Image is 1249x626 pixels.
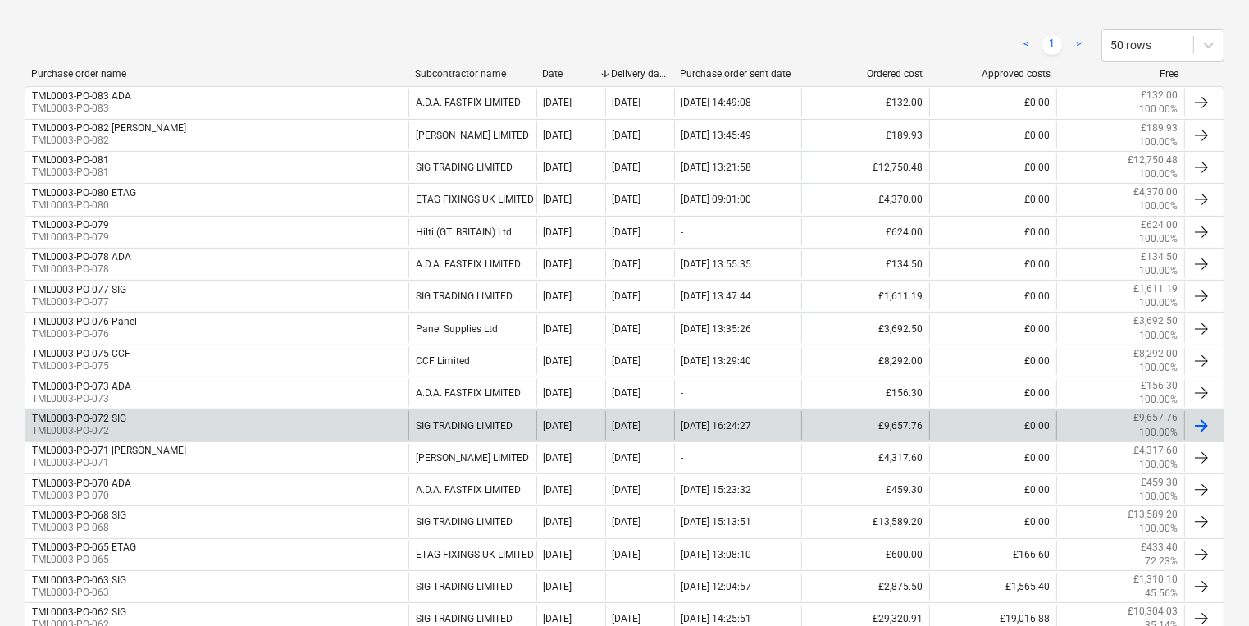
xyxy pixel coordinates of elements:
div: SIG TRADING LIMITED [408,153,536,181]
p: 100.00% [1139,232,1178,246]
p: £4,370.00 [1133,185,1178,199]
div: [DATE] [613,613,641,624]
p: 100.00% [1139,167,1178,181]
p: £8,292.00 [1133,347,1178,361]
div: [DATE] [544,549,572,560]
p: £3,692.50 [1133,314,1178,328]
div: £9,657.76 [801,411,929,439]
div: [DATE] [544,323,572,335]
div: TML0003-PO-070 ADA [32,477,131,489]
div: TML0003-PO-063 SIG [32,574,126,586]
p: £10,304.03 [1128,605,1178,619]
p: 100.00% [1139,361,1178,375]
div: £166.60 [929,541,1057,569]
p: 100.00% [1139,393,1178,407]
div: [DATE] 14:49:08 [681,97,752,108]
div: £4,317.60 [801,444,929,472]
div: £1,611.19 [801,282,929,310]
div: [DATE] 13:21:58 [681,162,752,173]
div: [DATE] [544,355,572,367]
div: [DATE] [613,162,641,173]
div: A.D.A. FASTFIX LIMITED [408,89,536,117]
div: £3,692.50 [801,314,929,342]
div: £459.30 [801,476,929,504]
div: [DATE] 13:29:40 [681,355,752,367]
p: 100.00% [1139,426,1178,440]
div: [DATE] [544,130,572,141]
div: £156.30 [801,379,929,407]
div: TML0003-PO-065 ETAG [32,541,136,553]
p: £134.50 [1141,250,1178,264]
a: Previous page [1016,35,1036,55]
p: £1,611.19 [1133,282,1178,296]
p: TML0003-PO-077 [32,295,126,309]
div: TML0003-PO-081 [32,154,109,166]
div: £134.50 [801,250,929,278]
div: [DATE] [544,194,572,205]
div: Purchase order name [31,68,402,80]
div: SIG TRADING LIMITED [408,573,536,601]
div: £4,370.00 [801,185,929,213]
div: [DATE] 12:04:57 [681,581,752,592]
div: [DATE] 14:25:51 [681,613,752,624]
div: [DATE] [544,290,572,302]
p: 100.00% [1139,458,1178,472]
p: TML0003-PO-080 [32,199,136,212]
div: CCF Limited [408,347,536,375]
p: 100.00% [1139,329,1178,343]
p: 72.23% [1145,555,1178,569]
p: TML0003-PO-070 [32,489,131,503]
div: [DATE] [613,226,641,238]
p: £1,310.10 [1133,573,1178,587]
div: - [681,226,684,238]
div: [DATE] [544,516,572,528]
p: 100.00% [1139,103,1178,117]
div: - [681,452,684,464]
div: £0.00 [929,379,1057,407]
div: £0.00 [929,508,1057,536]
div: Ordered cost [808,68,923,80]
p: £13,589.20 [1128,508,1178,522]
div: TML0003-PO-068 SIG [32,509,126,521]
div: £0.00 [929,444,1057,472]
p: 100.00% [1139,296,1178,310]
div: £12,750.48 [801,153,929,181]
p: TML0003-PO-068 [32,521,126,535]
div: [DATE] 13:45:49 [681,130,752,141]
div: Hilti (GT. BRITAIN) Ltd. [408,218,536,246]
div: TML0003-PO-077 SIG [32,284,126,295]
div: £0.00 [929,185,1057,213]
div: £0.00 [929,250,1057,278]
div: TML0003-PO-075 CCF [32,348,130,359]
p: 100.00% [1139,135,1178,149]
div: SIG TRADING LIMITED [408,282,536,310]
div: £2,875.50 [801,573,929,601]
p: TML0003-PO-082 [32,134,186,148]
p: 100.00% [1139,199,1178,213]
p: £189.93 [1141,121,1178,135]
div: £0.00 [929,89,1057,117]
div: [DATE] [613,484,641,496]
div: TML0003-PO-083 ADA [32,90,131,102]
p: TML0003-PO-063 [32,586,126,600]
div: SIG TRADING LIMITED [408,508,536,536]
div: £600.00 [801,541,929,569]
div: [DATE] [544,387,572,399]
p: 100.00% [1139,522,1178,536]
p: £132.00 [1141,89,1178,103]
p: 45.56% [1145,587,1178,601]
div: £624.00 [801,218,929,246]
div: SIG TRADING LIMITED [408,411,536,439]
div: [PERSON_NAME] LIMITED [408,121,536,149]
div: [DATE] [544,97,572,108]
div: [DATE] [613,130,641,141]
div: [DATE] 13:47:44 [681,290,752,302]
p: TML0003-PO-072 [32,424,126,438]
div: [DATE] 16:24:27 [681,420,752,432]
div: [DATE] [613,549,641,560]
div: [DATE] [613,258,641,270]
iframe: Chat Widget [1167,547,1249,626]
div: £0.00 [929,476,1057,504]
div: - [613,581,615,592]
div: £0.00 [929,218,1057,246]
